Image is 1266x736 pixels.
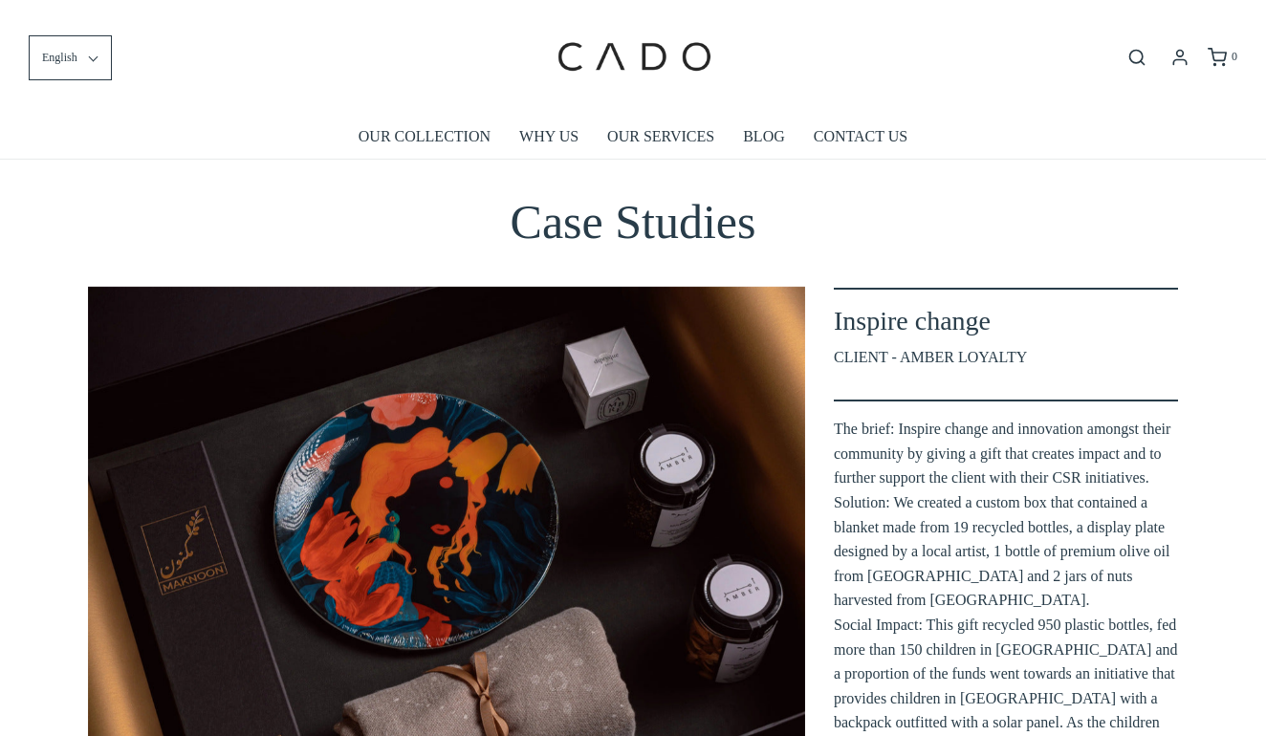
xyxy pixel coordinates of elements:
[607,115,714,159] a: OUR SERVICES
[743,115,785,159] a: BLOG
[834,306,991,336] span: Inspire change
[552,14,714,100] img: cadogifting
[42,49,77,67] span: English
[359,115,491,159] a: OUR COLLECTION
[511,195,756,249] span: Case Studies
[1232,50,1237,63] span: 0
[1120,47,1154,68] button: Open search bar
[29,35,112,80] button: English
[834,345,1027,370] span: CLIENT - AMBER LOYALTY
[1206,48,1237,67] a: 0
[814,115,907,159] a: CONTACT US
[519,115,578,159] a: WHY US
